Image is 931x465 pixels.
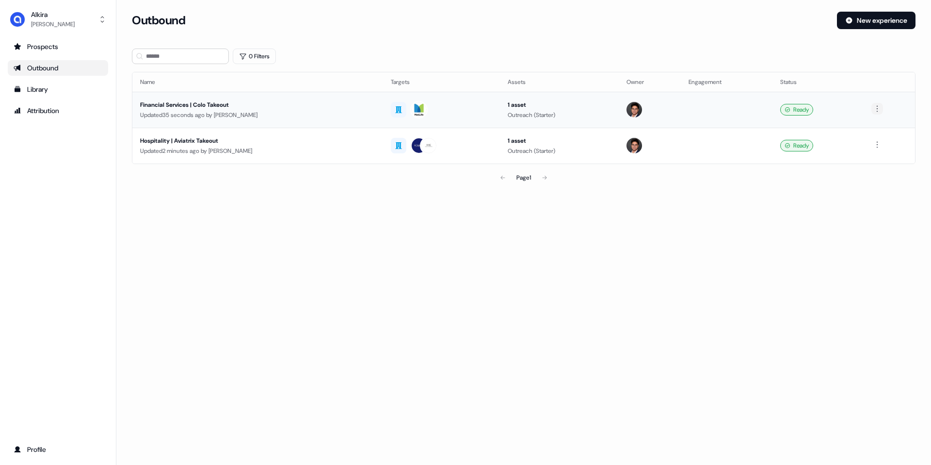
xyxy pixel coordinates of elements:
div: Financial Services | Colo Takeout [140,100,373,110]
div: Page 1 [516,173,531,183]
h3: Outbound [132,13,185,28]
div: Hospitality | Aviatrix Takeout [140,136,373,146]
th: Targets [383,72,500,92]
img: Hugh [626,138,642,153]
div: Prospects [14,42,102,51]
div: 1 asset [508,136,611,146]
div: Outreach (Starter) [508,110,611,120]
button: Alkira[PERSON_NAME] [8,8,108,31]
div: Outbound [14,63,102,73]
button: 0 Filters [233,49,276,64]
th: Engagement [681,72,772,92]
th: Owner [619,72,681,92]
th: Name [132,72,383,92]
div: Attribution [14,106,102,116]
th: Status [772,72,864,92]
div: Profile [14,445,102,454]
div: Alkira [31,10,75,19]
a: Go to templates [8,82,108,97]
button: New experience [837,12,915,29]
div: Ready [780,140,813,151]
div: Ready [780,104,813,116]
div: [PERSON_NAME] [31,19,75,29]
div: Outreach (Starter) [508,146,611,156]
img: Hugh [626,102,642,117]
a: Go to prospects [8,39,108,54]
div: Library [14,84,102,94]
div: Updated 2 minutes ago by [PERSON_NAME] [140,146,375,156]
a: Go to outbound experience [8,60,108,76]
a: Go to attribution [8,103,108,118]
div: 1 asset [508,100,611,110]
div: Updated 35 seconds ago by [PERSON_NAME] [140,110,375,120]
th: Assets [500,72,619,92]
a: Go to profile [8,442,108,457]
